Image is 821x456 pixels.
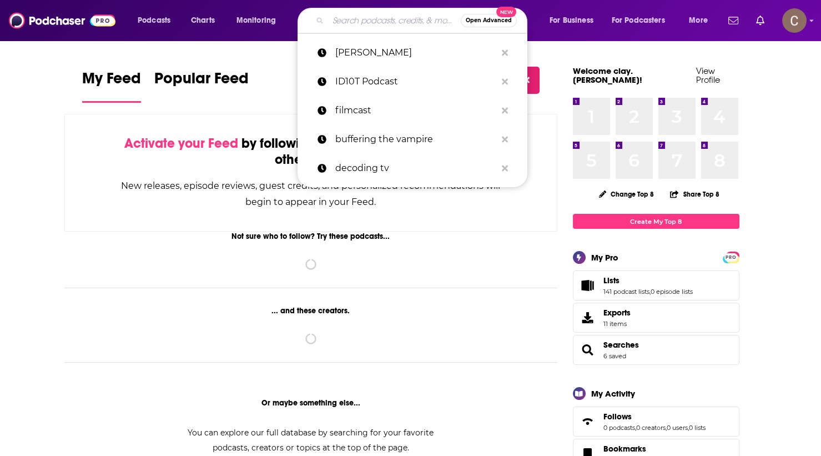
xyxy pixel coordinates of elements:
a: My Feed [82,69,141,103]
a: 0 podcasts [603,424,635,432]
a: Lists [603,275,693,285]
a: Welcome clay.[PERSON_NAME]! [573,66,642,85]
span: 11 items [603,320,631,328]
p: filmcast [335,96,496,125]
span: Popular Feed [154,69,249,94]
div: Not sure who to follow? Try these podcasts... [64,232,558,241]
a: Follows [577,414,599,429]
a: Show notifications dropdown [752,11,769,30]
a: decoding tv [298,154,527,183]
span: Lists [573,270,739,300]
span: , [666,424,667,432]
span: For Podcasters [612,13,665,28]
a: Charts [184,12,221,29]
button: open menu [229,12,290,29]
span: , [649,288,651,295]
button: Open AdvancedNew [461,14,517,27]
p: decoding tv [335,154,496,183]
button: open menu [605,12,681,29]
img: Podchaser - Follow, Share and Rate Podcasts [9,10,115,31]
a: filmcast [298,96,527,125]
div: by following Podcasts, Creators, Lists, and other Users! [120,136,502,168]
a: [PERSON_NAME] [298,38,527,67]
a: Follows [603,412,706,422]
a: Searches [603,340,639,350]
a: View Profile [696,66,720,85]
a: Searches [577,342,599,358]
span: Exports [603,308,631,318]
div: Search podcasts, credits, & more... [308,8,538,33]
span: Charts [191,13,215,28]
span: Follows [573,407,739,437]
button: Change Top 8 [592,187,661,201]
a: Bookmarks [603,444,668,454]
span: Open Advanced [466,18,512,23]
button: open menu [542,12,607,29]
a: 6 saved [603,352,626,360]
div: ... and these creators. [64,306,558,315]
button: Share Top 8 [669,183,719,205]
a: Show notifications dropdown [724,11,743,30]
button: Show profile menu [782,8,807,33]
span: More [689,13,708,28]
button: open menu [681,12,722,29]
a: 0 creators [636,424,666,432]
img: User Profile [782,8,807,33]
span: Exports [577,310,599,325]
div: My Activity [591,388,635,399]
div: You can explore our full database by searching for your favorite podcasts, creators or topics at ... [174,425,447,455]
span: , [688,424,689,432]
a: PRO [724,253,738,261]
input: Search podcasts, credits, & more... [328,12,461,29]
span: Follows [603,412,632,422]
button: open menu [130,12,185,29]
span: Podcasts [138,13,170,28]
span: My Feed [82,69,141,94]
a: 0 episode lists [651,288,693,295]
span: , [635,424,636,432]
a: Exports [573,303,739,333]
a: ID10T Podcast [298,67,527,96]
span: New [496,7,516,17]
a: buffering the vampire [298,125,527,154]
a: Create My Top 8 [573,214,739,229]
a: Popular Feed [154,69,249,103]
a: Lists [577,278,599,293]
p: ID10T Podcast [335,67,496,96]
p: chris hardwick [335,38,496,67]
span: Bookmarks [603,444,646,454]
p: buffering the vampire [335,125,496,154]
a: 141 podcast lists [603,288,649,295]
a: 0 lists [689,424,706,432]
span: Activate your Feed [124,135,238,152]
div: New releases, episode reviews, guest credits, and personalized recommendations will begin to appe... [120,178,502,210]
a: 0 users [667,424,688,432]
span: Searches [573,335,739,365]
span: Lists [603,275,619,285]
div: My Pro [591,252,618,263]
span: For Business [550,13,593,28]
div: Or maybe something else... [64,398,558,408]
span: Monitoring [236,13,276,28]
span: Logged in as clay.bolton [782,8,807,33]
